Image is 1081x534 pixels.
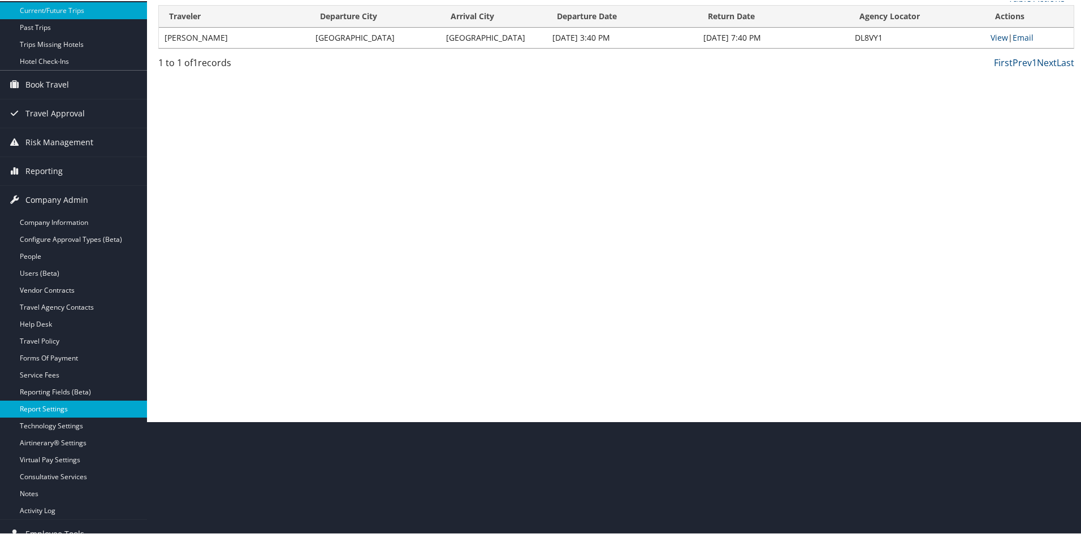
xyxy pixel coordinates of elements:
[994,55,1013,68] a: First
[698,5,849,27] th: Return Date: activate to sort column ascending
[1032,55,1037,68] a: 1
[25,156,63,184] span: Reporting
[25,185,88,213] span: Company Admin
[547,27,698,47] td: [DATE] 3:40 PM
[159,5,310,27] th: Traveler: activate to sort column ascending
[849,5,985,27] th: Agency Locator: activate to sort column ascending
[547,5,698,27] th: Departure Date: activate to sort column descending
[193,55,198,68] span: 1
[991,31,1008,42] a: View
[440,27,547,47] td: [GEOGRAPHIC_DATA]
[985,27,1074,47] td: |
[310,27,440,47] td: [GEOGRAPHIC_DATA]
[1057,55,1074,68] a: Last
[310,5,440,27] th: Departure City: activate to sort column ascending
[25,70,69,98] span: Book Travel
[1037,55,1057,68] a: Next
[25,98,85,127] span: Travel Approval
[698,27,849,47] td: [DATE] 7:40 PM
[25,127,93,155] span: Risk Management
[159,27,310,47] td: [PERSON_NAME]
[1013,55,1032,68] a: Prev
[158,55,375,74] div: 1 to 1 of records
[849,27,985,47] td: DL8VY1
[985,5,1074,27] th: Actions
[1013,31,1034,42] a: Email
[440,5,547,27] th: Arrival City: activate to sort column ascending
